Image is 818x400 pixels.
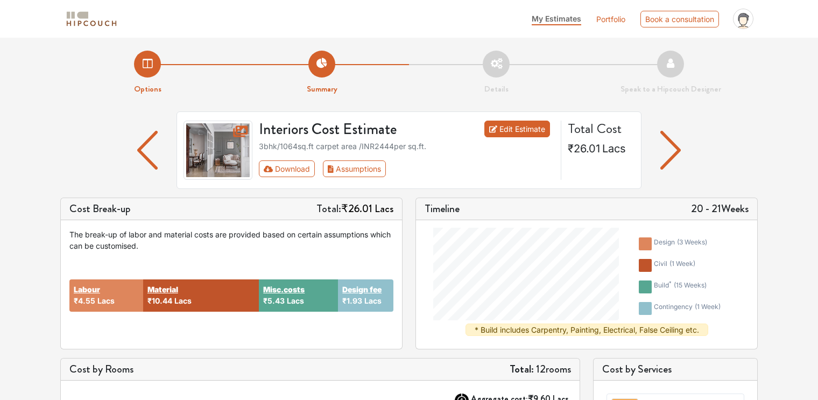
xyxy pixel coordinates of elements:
[69,363,133,376] h5: Cost by Rooms
[510,363,571,376] h5: 12 rooms
[97,296,115,305] span: Lacs
[69,202,131,215] h5: Cost Break-up
[323,160,386,177] button: Assumptions
[137,131,158,170] img: arrow left
[174,296,192,305] span: Lacs
[484,83,509,95] strong: Details
[259,160,315,177] button: Download
[287,296,304,305] span: Lacs
[316,202,393,215] h5: Total:
[510,361,534,377] strong: Total:
[654,237,707,250] div: design
[341,201,372,216] span: ₹26.01
[252,121,458,139] h3: Interiors Cost Estimate
[375,201,393,216] span: Lacs
[484,121,551,137] a: Edit Estimate
[674,281,707,289] span: ( 15 weeks )
[568,121,632,137] h4: Total Cost
[259,160,394,177] div: First group
[364,296,382,305] span: Lacs
[640,11,719,27] div: Book a consultation
[654,259,695,272] div: civil
[602,363,749,376] h5: Cost by Services
[602,142,626,155] span: Lacs
[669,259,695,268] span: ( 1 week )
[466,324,708,336] div: * Build includes Carpentry, Painting, Electrical, False Ceiling etc.
[259,141,555,152] div: 3bhk / 1064 sq.ft carpet area /INR 2444 per sq.ft.
[654,302,721,315] div: contingency
[307,83,337,95] strong: Summary
[74,284,100,295] button: Labour
[65,7,118,31] span: logo-horizontal.svg
[342,296,362,305] span: ₹1.93
[660,131,681,170] img: arrow left
[147,284,178,295] button: Material
[259,160,555,177] div: Toolbar with button groups
[134,83,161,95] strong: Options
[342,284,382,295] button: Design fee
[691,202,749,215] h5: 20 - 21 Weeks
[263,284,305,295] button: Misc.costs
[620,83,721,95] strong: Speak to a Hipcouch Designer
[65,10,118,29] img: logo-horizontal.svg
[263,296,285,305] span: ₹5.43
[695,303,721,311] span: ( 1 week )
[677,238,707,246] span: ( 3 weeks )
[425,202,460,215] h5: Timeline
[74,296,95,305] span: ₹4.55
[532,14,581,23] span: My Estimates
[184,121,252,180] img: gallery
[596,13,625,25] a: Portfolio
[654,280,707,293] div: build
[69,229,393,251] div: The break-up of labor and material costs are provided based on certain assumptions which can be c...
[568,142,600,155] span: ₹26.01
[147,296,172,305] span: ₹10.44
